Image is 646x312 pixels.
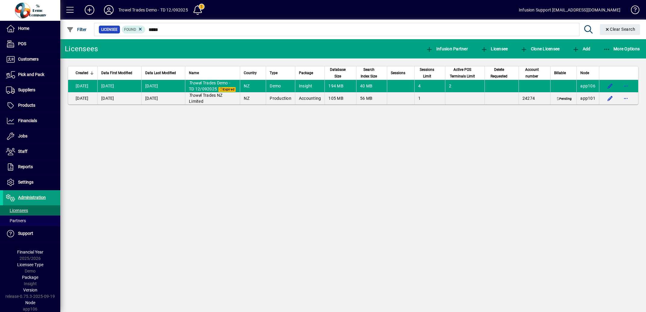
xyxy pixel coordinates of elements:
span: Search Index Size [360,66,378,80]
span: Reports [18,164,33,169]
button: Clone Licensee [519,43,561,54]
td: Insight [295,80,325,92]
button: Licensee [479,43,510,54]
span: Version [23,288,37,292]
div: Licensees [65,44,98,54]
td: [DATE] [68,92,97,104]
button: Edit [605,81,615,91]
span: Delete Requested [488,66,510,80]
span: Staff [18,149,27,154]
span: Licensee [481,46,508,51]
td: 4 [414,80,445,92]
span: Database Size [328,66,347,80]
div: Trowel Trades Demo - TD 12/092025 [118,5,188,15]
span: Clear Search [605,27,635,32]
a: Customers [3,52,60,67]
span: Sessions Limit [418,66,436,80]
span: Support [18,231,33,236]
td: 1 [414,92,445,104]
a: Financials [3,113,60,128]
div: Infusion Support [EMAIL_ADDRESS][DOMAIN_NAME] [519,5,620,15]
span: Licensee [101,27,118,33]
td: 105 MB [325,92,356,104]
td: NZ [240,80,266,92]
button: Infusion Partner [424,43,469,54]
span: Name [189,70,199,76]
td: 40 MB [356,80,387,92]
a: Pick and Pack [3,67,60,82]
div: Node [580,70,595,76]
a: Jobs [3,129,60,144]
div: Sessions Limit [418,66,441,80]
span: Products [18,103,35,108]
span: Created [76,70,88,76]
a: Settings [3,175,60,190]
span: Pending [556,96,573,101]
span: Type [270,70,278,76]
span: Licensees [6,208,28,213]
span: Expired [218,87,236,92]
button: More Options [602,43,641,54]
span: Partners [6,218,26,223]
span: Pick and Pack [18,72,44,77]
a: Staff [3,144,60,159]
span: Clone Licensee [520,46,560,51]
div: Active POS Terminals Limit [449,66,481,80]
span: POS [18,41,26,46]
td: [DATE] [97,80,141,92]
span: Settings [18,180,33,184]
a: Partners [3,216,60,226]
span: More Options [603,46,640,51]
span: Administration [18,195,46,200]
span: Country [244,70,257,76]
span: Financials [18,118,37,123]
a: Reports [3,159,60,175]
td: [DATE] [97,92,141,104]
span: Jobs [18,134,27,138]
div: Package [299,70,321,76]
span: Package [299,70,313,76]
td: 56 MB [356,92,387,104]
span: Financial Year [17,250,43,254]
button: More options [621,93,631,103]
span: Infusion Partner [426,46,468,51]
button: More options [621,81,631,91]
div: Search Index Size [360,66,383,80]
span: Data Last Modified [145,70,176,76]
button: Profile [99,5,118,15]
a: Home [3,21,60,36]
div: Sessions [391,70,411,76]
span: Filter [67,27,87,32]
td: Demo [266,80,295,92]
div: Delete Requested [488,66,515,80]
span: Billable [554,70,566,76]
button: Add [80,5,99,15]
span: Sessions [391,70,405,76]
span: Add [572,46,590,51]
a: Licensees [3,205,60,216]
td: NZ [240,92,266,104]
a: Support [3,226,60,241]
td: 2 [445,80,485,92]
td: Accounting [295,92,325,104]
div: Data First Modified [101,70,138,76]
span: Customers [18,57,39,61]
div: Name [189,70,236,76]
button: Add [571,43,592,54]
div: Country [244,70,262,76]
mat-chip: Found Status: Found [122,26,146,33]
span: Node [580,70,589,76]
a: Suppliers [3,83,60,98]
button: Filter [65,24,88,35]
a: Knowledge Base [626,1,638,21]
div: Created [76,70,94,76]
td: [DATE] [68,80,97,92]
span: app106.prod.infusionbusinesssoftware.com [580,84,595,88]
span: Suppliers [18,87,35,92]
span: Found [124,27,136,32]
div: Data Last Modified [145,70,181,76]
em: Trowe [189,93,201,98]
td: [DATE] [141,92,185,104]
button: Edit [605,93,615,103]
span: Licensee Type [17,262,43,267]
